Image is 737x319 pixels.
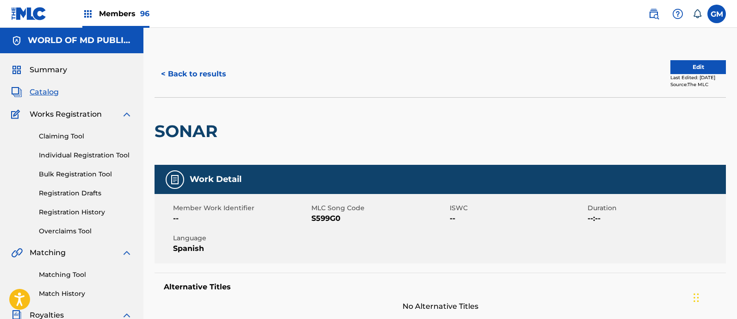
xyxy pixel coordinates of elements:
img: Matching [11,247,23,258]
h5: WORLD OF MD PUBLISHING, LLC [28,35,132,46]
button: Edit [670,60,726,74]
span: --:-- [588,213,724,224]
h5: Work Detail [190,174,242,185]
img: Top Rightsholders [82,8,93,19]
span: No Alternative Titles [155,301,726,312]
img: Works Registration [11,109,23,120]
div: User Menu [707,5,726,23]
div: Drag [694,284,699,312]
span: -- [173,213,309,224]
a: CatalogCatalog [11,87,59,98]
div: Notifications [693,9,702,19]
img: MLC Logo [11,7,47,20]
a: Public Search [644,5,663,23]
img: Work Detail [169,174,180,185]
span: S599G0 [311,213,447,224]
span: Duration [588,203,724,213]
a: Claiming Tool [39,131,132,141]
span: MLC Song Code [311,203,447,213]
span: Catalog [30,87,59,98]
div: Source: The MLC [670,81,726,88]
span: Spanish [173,243,309,254]
div: Help [669,5,687,23]
img: Catalog [11,87,22,98]
iframe: Chat Widget [691,275,737,319]
a: Match History [39,289,132,299]
iframe: Resource Center [711,195,737,270]
h5: Alternative Titles [164,282,717,292]
span: Members [99,8,149,19]
span: Member Work Identifier [173,203,309,213]
span: Matching [30,247,66,258]
img: Accounts [11,35,22,46]
img: search [648,8,659,19]
span: -- [450,213,586,224]
a: Overclaims Tool [39,226,132,236]
img: expand [121,247,132,258]
a: Individual Registration Tool [39,150,132,160]
a: Registration History [39,207,132,217]
span: Works Registration [30,109,102,120]
span: Summary [30,64,67,75]
button: < Back to results [155,63,233,86]
a: SummarySummary [11,64,67,75]
span: Language [173,233,309,243]
a: Bulk Registration Tool [39,169,132,179]
img: expand [121,109,132,120]
a: Matching Tool [39,270,132,280]
div: Last Edited: [DATE] [670,74,726,81]
span: 96 [140,9,149,18]
img: help [672,8,683,19]
h2: SONAR [155,121,222,142]
span: ISWC [450,203,586,213]
img: Summary [11,64,22,75]
a: Registration Drafts [39,188,132,198]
